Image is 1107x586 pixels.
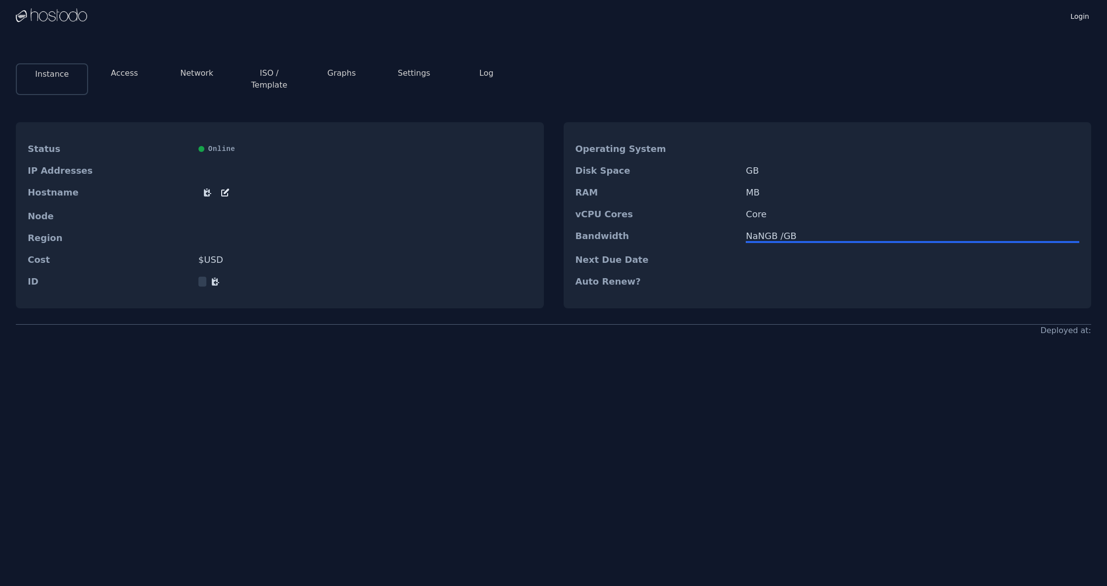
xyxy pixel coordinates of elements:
[746,188,1079,197] dd: MB
[480,67,494,79] button: Log
[28,211,191,221] dt: Node
[576,209,738,219] dt: vCPU Cores
[576,166,738,176] dt: Disk Space
[28,144,191,154] dt: Status
[28,166,191,176] dt: IP Addresses
[28,277,191,287] dt: ID
[576,255,738,265] dt: Next Due Date
[241,67,297,91] button: ISO / Template
[111,67,138,79] button: Access
[198,255,532,265] dd: $ USD
[28,255,191,265] dt: Cost
[576,144,738,154] dt: Operating System
[16,8,87,23] img: Logo
[746,209,1079,219] dd: Core
[328,67,356,79] button: Graphs
[198,144,532,154] div: Online
[746,231,1079,241] div: NaN GB / GB
[746,166,1079,176] dd: GB
[35,68,69,80] button: Instance
[1040,325,1091,337] div: Deployed at:
[28,188,191,199] dt: Hostname
[28,233,191,243] dt: Region
[180,67,213,79] button: Network
[398,67,431,79] button: Settings
[576,188,738,197] dt: RAM
[576,277,738,287] dt: Auto Renew?
[1068,9,1091,21] a: Login
[576,231,738,243] dt: Bandwidth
